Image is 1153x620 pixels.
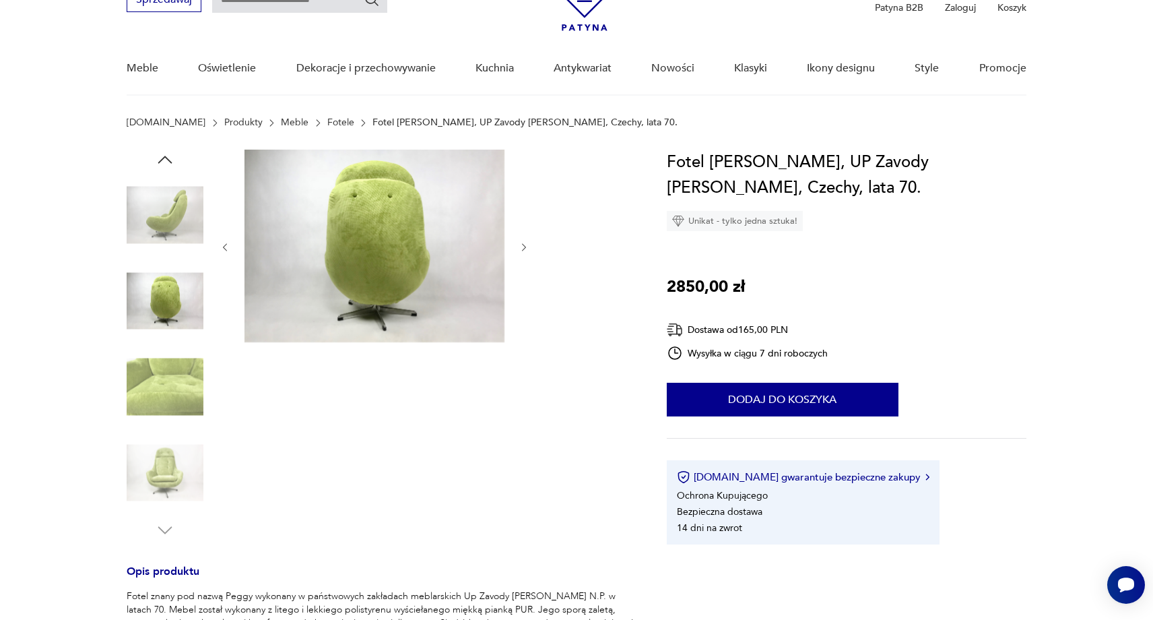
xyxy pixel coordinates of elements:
div: Wysyłka w ciągu 7 dni roboczych [667,345,828,361]
p: Patyna B2B [875,1,923,14]
a: Nowości [651,42,694,94]
a: Produkty [224,117,263,128]
img: Zdjęcie produktu Fotel Peggy, UP Zavody Rousinov, Czechy, lata 70. [127,177,203,253]
h1: Fotel [PERSON_NAME], UP Zavody [PERSON_NAME], Czechy, lata 70. [667,150,1026,201]
img: Zdjęcie produktu Fotel Peggy, UP Zavody Rousinov, Czechy, lata 70. [244,150,504,342]
a: Oświetlenie [198,42,256,94]
a: Ikony designu [807,42,875,94]
img: Ikona certyfikatu [677,470,690,484]
div: Dostawa od 165,00 PLN [667,321,828,338]
img: Ikona dostawy [667,321,683,338]
a: Fotele [327,117,354,128]
a: Meble [281,117,308,128]
li: 14 dni na zwrot [677,522,742,534]
div: Unikat - tylko jedna sztuka! [667,211,803,231]
iframe: Smartsupp widget button [1107,566,1145,604]
p: Fotel [PERSON_NAME], UP Zavody [PERSON_NAME], Czechy, lata 70. [372,117,678,128]
img: Ikona strzałki w prawo [925,474,929,480]
a: Meble [127,42,158,94]
li: Bezpieczna dostawa [677,505,762,518]
a: Promocje [979,42,1026,94]
a: Klasyki [734,42,767,94]
img: Zdjęcie produktu Fotel Peggy, UP Zavody Rousinov, Czechy, lata 70. [127,435,203,511]
img: Zdjęcie produktu Fotel Peggy, UP Zavody Rousinov, Czechy, lata 70. [127,263,203,340]
a: Dekoracje i przechowywanie [296,42,436,94]
p: Koszyk [997,1,1026,14]
a: Style [915,42,939,94]
a: Antykwariat [554,42,612,94]
a: [DOMAIN_NAME] [127,117,205,128]
li: Ochrona Kupującego [677,489,768,502]
h3: Opis produktu [127,567,634,590]
button: Dodaj do koszyka [667,383,898,416]
p: 2850,00 zł [667,274,745,300]
p: Zaloguj [945,1,976,14]
a: Kuchnia [475,42,514,94]
button: [DOMAIN_NAME] gwarantuje bezpieczne zakupy [677,470,929,484]
img: Zdjęcie produktu Fotel Peggy, UP Zavody Rousinov, Czechy, lata 70. [127,348,203,425]
img: Ikona diamentu [672,215,684,227]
